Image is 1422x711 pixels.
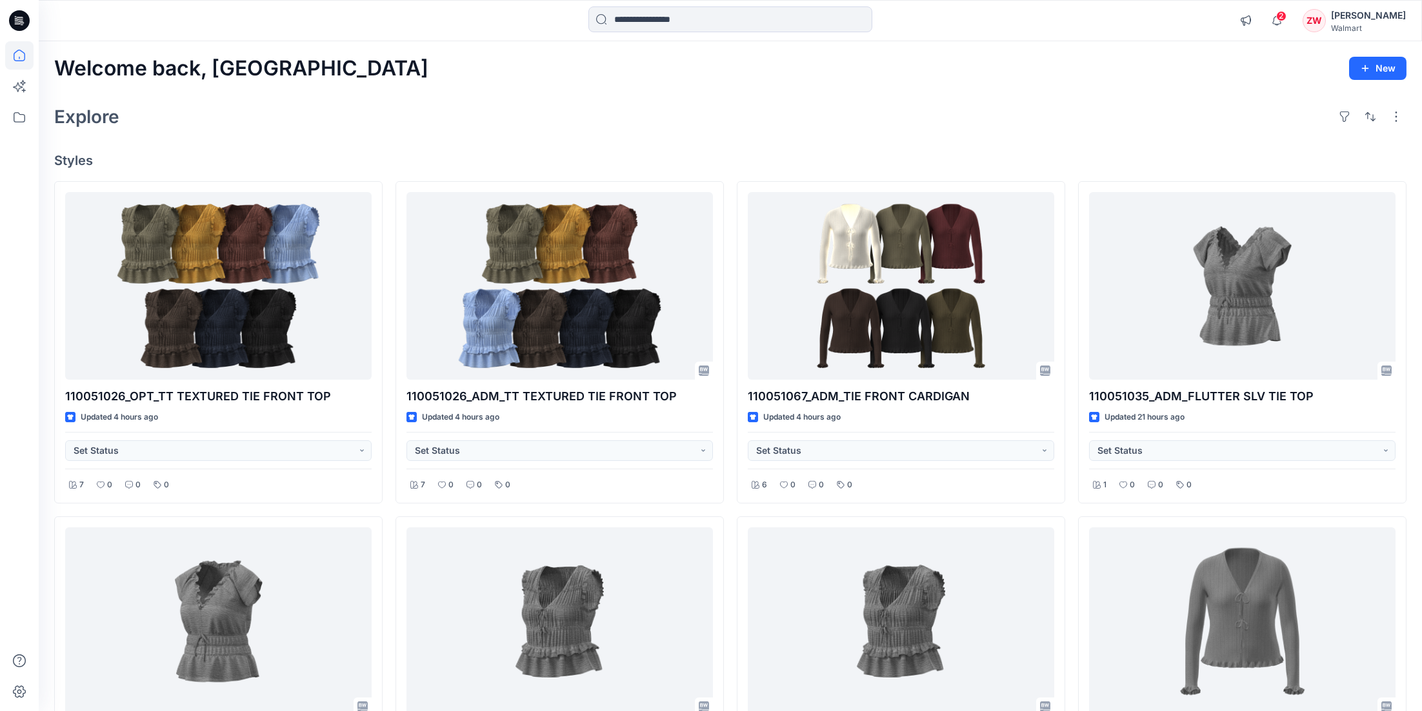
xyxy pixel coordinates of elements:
[54,57,428,81] h2: Welcome back, [GEOGRAPHIC_DATA]
[1276,11,1287,21] span: 2
[1105,411,1185,424] p: Updated 21 hours ago
[1349,57,1407,80] button: New
[1089,192,1396,380] a: 110051035_ADM_FLUTTER SLV TIE TOP
[762,478,767,492] p: 6
[54,153,1407,168] h4: Styles
[107,478,112,492] p: 0
[164,478,169,492] p: 0
[819,478,824,492] p: 0
[763,411,841,424] p: Updated 4 hours ago
[748,192,1054,380] a: 110051067_ADM_TIE FRONT CARDIGAN
[790,478,796,492] p: 0
[421,478,425,492] p: 7
[54,106,119,127] h2: Explore
[1331,8,1406,23] div: [PERSON_NAME]
[1089,387,1396,405] p: 110051035_ADM_FLUTTER SLV TIE TOP
[406,387,713,405] p: 110051026_ADM_TT TEXTURED TIE FRONT TOP
[81,411,158,424] p: Updated 4 hours ago
[135,478,141,492] p: 0
[1103,478,1107,492] p: 1
[1187,478,1192,492] p: 0
[422,411,499,424] p: Updated 4 hours ago
[406,192,713,380] a: 110051026_ADM_TT TEXTURED TIE FRONT TOP
[1331,23,1406,33] div: Walmart
[1130,478,1135,492] p: 0
[79,478,84,492] p: 7
[448,478,454,492] p: 0
[1303,9,1326,32] div: ZW
[1158,478,1163,492] p: 0
[748,387,1054,405] p: 110051067_ADM_TIE FRONT CARDIGAN
[505,478,510,492] p: 0
[477,478,482,492] p: 0
[65,192,372,380] a: 110051026_OPT_TT TEXTURED TIE FRONT TOP
[847,478,852,492] p: 0
[65,387,372,405] p: 110051026_OPT_TT TEXTURED TIE FRONT TOP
